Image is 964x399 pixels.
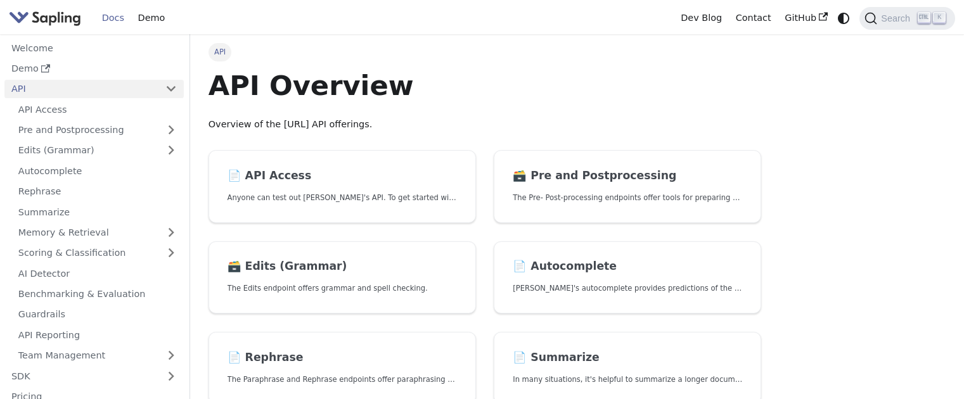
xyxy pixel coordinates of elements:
[11,305,184,324] a: Guardrails
[11,346,184,365] a: Team Management
[4,80,158,98] a: API
[11,161,184,180] a: Autocomplete
[729,8,778,28] a: Contact
[209,241,476,314] a: 🗃️ Edits (Grammar)The Edits endpoint offers grammar and spell checking.
[513,169,742,183] h2: Pre and Postprocessing
[4,367,158,385] a: SDK
[674,8,728,28] a: Dev Blog
[4,39,184,57] a: Welcome
[228,192,457,204] p: Anyone can test out Sapling's API. To get started with the API, simply:
[11,182,184,201] a: Rephrase
[228,374,457,386] p: The Paraphrase and Rephrase endpoints offer paraphrasing for particular styles.
[209,150,476,223] a: 📄️ API AccessAnyone can test out [PERSON_NAME]'s API. To get started with the API, simply:
[835,9,853,27] button: Switch between dark and light mode (currently system mode)
[11,224,184,242] a: Memory & Retrieval
[933,12,946,23] kbd: K
[494,241,761,314] a: 📄️ Autocomplete[PERSON_NAME]'s autocomplete provides predictions of the next few characters or words
[513,260,742,274] h2: Autocomplete
[209,43,762,61] nav: Breadcrumbs
[228,169,457,183] h2: API Access
[158,80,184,98] button: Collapse sidebar category 'API'
[513,192,742,204] p: The Pre- Post-processing endpoints offer tools for preparing your text data for ingestation as we...
[228,282,457,294] p: The Edits endpoint offers grammar and spell checking.
[4,60,184,78] a: Demo
[513,351,742,365] h2: Summarize
[209,68,762,103] h1: API Overview
[11,203,184,221] a: Summarize
[877,13,918,23] span: Search
[158,367,184,385] button: Expand sidebar category 'SDK'
[131,8,172,28] a: Demo
[513,374,742,386] p: In many situations, it's helpful to summarize a longer document into a shorter, more easily diges...
[209,43,232,61] span: API
[11,326,184,344] a: API Reporting
[11,100,184,118] a: API Access
[228,260,457,274] h2: Edits (Grammar)
[778,8,834,28] a: GitHub
[11,244,184,262] a: Scoring & Classification
[494,150,761,223] a: 🗃️ Pre and PostprocessingThe Pre- Post-processing endpoints offer tools for preparing your text d...
[859,7,954,30] button: Search (Ctrl+K)
[11,285,184,303] a: Benchmarking & Evaluation
[11,141,184,160] a: Edits (Grammar)
[513,282,742,294] p: Sapling's autocomplete provides predictions of the next few characters or words
[9,9,81,27] img: Sapling.ai
[209,117,762,132] p: Overview of the [URL] API offerings.
[9,9,86,27] a: Sapling.ai
[95,8,131,28] a: Docs
[11,121,184,139] a: Pre and Postprocessing
[11,264,184,282] a: AI Detector
[228,351,457,365] h2: Rephrase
